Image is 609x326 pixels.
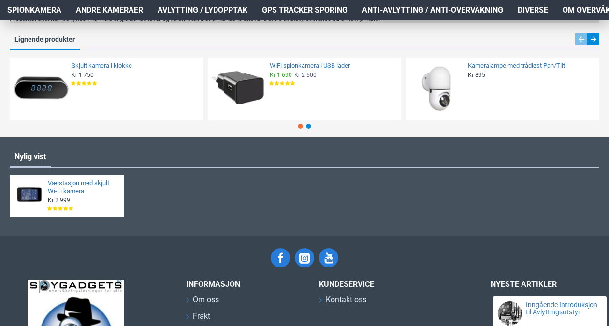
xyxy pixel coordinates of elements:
[326,294,366,306] span: Kontakt oss
[76,4,143,16] span: Andre kameraer
[306,124,311,129] span: Go to slide 2
[262,4,348,16] span: GPS Tracker Sporing
[186,280,304,289] h3: INFORMASJON
[186,294,219,311] a: Om oss
[48,179,118,196] a: Værstasjon med skjult Wi-Fi kamera
[13,178,45,211] img: Værstasjon med skjult Wi-Fi kamera
[362,4,503,16] span: Anti-avlytting / Anti-overvåkning
[13,61,69,117] img: Skjult kamera i klokke
[72,62,197,70] a: Skjult kamera i klokke
[526,301,598,316] a: Inngående Introduksjon til Avlyttingsutstyr
[587,33,599,45] div: Next slide
[298,124,303,129] span: Go to slide 1
[409,61,465,117] img: Kameralampe med trådløst Pan/Tilt
[10,33,80,49] a: Lignende produkter
[518,4,548,16] span: Diverse
[270,71,292,79] span: Kr 1 690
[193,294,219,306] span: Om oss
[468,62,594,70] a: Kameralampe med trådløst Pan/Tilt
[48,196,70,204] span: Kr 2 999
[158,4,247,16] span: Avlytting / Lydopptak
[7,4,61,16] span: Spionkamera
[319,294,366,311] a: Kontakt oss
[10,147,51,166] a: Nylig vist
[468,71,485,79] span: Kr 895
[491,280,609,289] h3: Nyeste artikler
[72,71,94,79] span: Kr 1 750
[193,311,210,322] span: Frakt
[211,61,267,117] img: WiFi spionkamera i USB lader
[294,71,317,79] span: Kr 2 500
[319,280,457,289] h3: Kundeservice
[575,33,587,45] div: Previous slide
[270,62,395,70] a: WiFi spionkamera i USB lader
